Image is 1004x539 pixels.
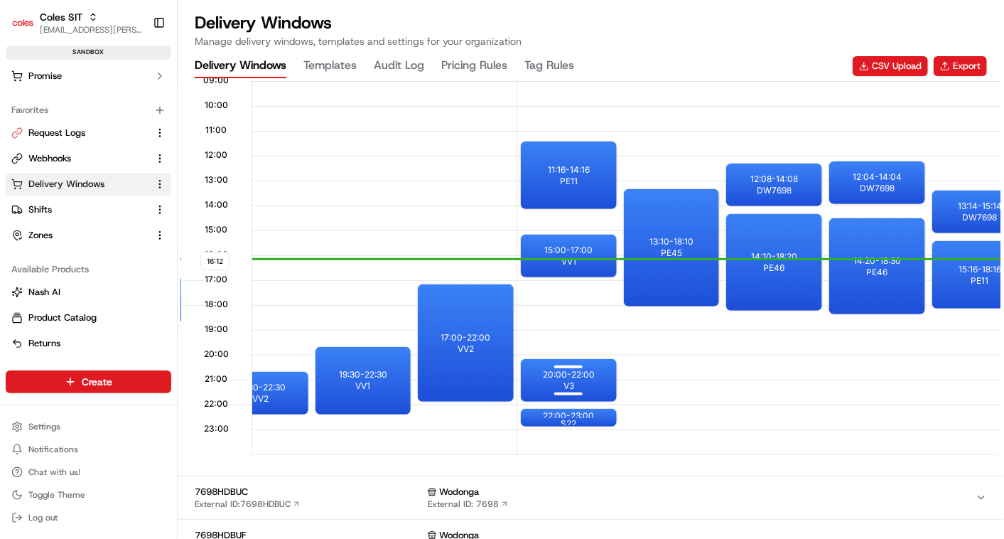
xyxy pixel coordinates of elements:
div: 📗 [14,207,26,218]
button: Create [6,370,171,393]
div: 💻 [120,207,131,218]
button: 7698HDBUCExternal ID:7698HDBUC WodongaExternal ID: 7698 [178,476,1004,519]
button: Log out [6,508,171,528]
span: 09:00 [204,75,230,86]
span: DW7698 [860,183,895,194]
button: Settings [6,417,171,437]
span: 18:00 [205,299,228,310]
button: Start new chat [242,139,259,156]
p: 19:30 - 22:30 [339,369,387,380]
p: 13:10 - 18:10 [649,236,693,247]
div: Available Products [6,258,171,281]
span: V3 [563,380,574,392]
span: 14:00 [205,199,228,210]
p: 17:00 - 22:00 [441,332,491,343]
button: Zones [6,224,171,247]
span: Product Catalog [28,311,97,324]
input: Got a question? Start typing here... [37,91,256,106]
button: Product Catalog [6,306,171,329]
a: Powered byPylon [100,240,172,251]
a: Request Logs [11,127,149,139]
span: Returns [28,337,60,350]
span: Knowledge Base [28,206,109,220]
a: Product Catalog [11,311,166,324]
span: 11:00 [206,124,227,136]
button: Chat with us! [6,462,171,482]
p: 14:10 - 18:20 [751,251,797,262]
button: Toggle Theme [6,485,171,505]
span: 22:00 [205,398,229,410]
button: Promise [6,65,171,87]
button: Export [934,56,987,76]
img: 1736555255976-a54dd68f-1ca7-489b-9aae-adbdc363a1c4 [14,135,40,161]
span: PE11 [971,275,989,287]
span: API Documentation [134,206,228,220]
button: Delivery Windows [195,54,286,78]
a: External ID:7698HDBUC [195,498,301,510]
span: Notifications [28,444,78,455]
p: Welcome 👋 [14,56,259,79]
span: 12:00 [205,149,228,161]
a: Webhooks [11,152,149,165]
span: Webhooks [28,152,71,165]
span: 21:00 [205,373,228,385]
span: 16:00 [205,249,228,260]
button: Coles SIT [40,10,82,24]
div: Favorites [6,99,171,122]
span: VV1 [561,256,576,267]
span: VV2 [252,393,269,405]
span: Zones [28,229,53,242]
button: Request Logs [6,122,171,144]
span: Shifts [28,203,52,216]
span: Log out [28,512,58,523]
button: Shifts [6,198,171,221]
button: Tag Rules [524,54,574,78]
a: Zones [11,229,149,242]
button: Templates [303,54,357,78]
span: 15:00 [205,224,228,235]
span: Request Logs [28,127,85,139]
a: External ID: 7698 [428,498,509,510]
span: Toggle Theme [28,489,85,501]
span: 19:00 [205,324,228,335]
span: PE11 [560,176,578,187]
h1: Delivery Windows [195,11,522,34]
span: PE46 [764,262,785,274]
div: We're available if you need us! [48,149,180,161]
p: Manage delivery windows, templates and settings for your organization [195,34,522,48]
span: Settings [28,421,60,432]
span: 23:00 [204,423,229,434]
a: Nash AI [11,286,166,299]
a: 💻API Documentation [114,200,234,225]
span: Create [82,375,112,389]
span: VV2 [458,343,474,355]
a: CSV Upload [853,56,928,76]
span: Nash AI [28,286,60,299]
span: 16:12 [201,252,230,270]
p: 15:16 - 18:16 [959,264,1001,275]
span: PE46 [866,267,887,278]
span: Pylon [141,240,172,251]
p: 14:20 - 18:30 [853,255,901,267]
a: Shifts [11,203,149,216]
span: PE45 [661,247,682,259]
button: Nash AI [6,281,171,304]
span: 7698HDBUC [195,486,422,498]
button: Pricing Rules [441,54,507,78]
button: Notifications [6,439,171,459]
span: Promise [28,70,62,82]
span: DW7698 [757,185,792,196]
button: Returns [6,332,171,355]
button: [EMAIL_ADDRESS][PERSON_NAME][PERSON_NAME][DOMAIN_NAME] [40,24,141,36]
span: VV1 [355,380,370,392]
span: DW7698 [963,212,998,223]
span: Wodonga [439,486,479,498]
p: 11:16 - 14:16 [548,164,590,176]
a: 📗Knowledge Base [9,200,114,225]
span: 20:00 [204,348,229,360]
div: sandbox [6,46,171,60]
span: Delivery Windows [28,178,104,191]
span: 13:00 [205,174,228,186]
